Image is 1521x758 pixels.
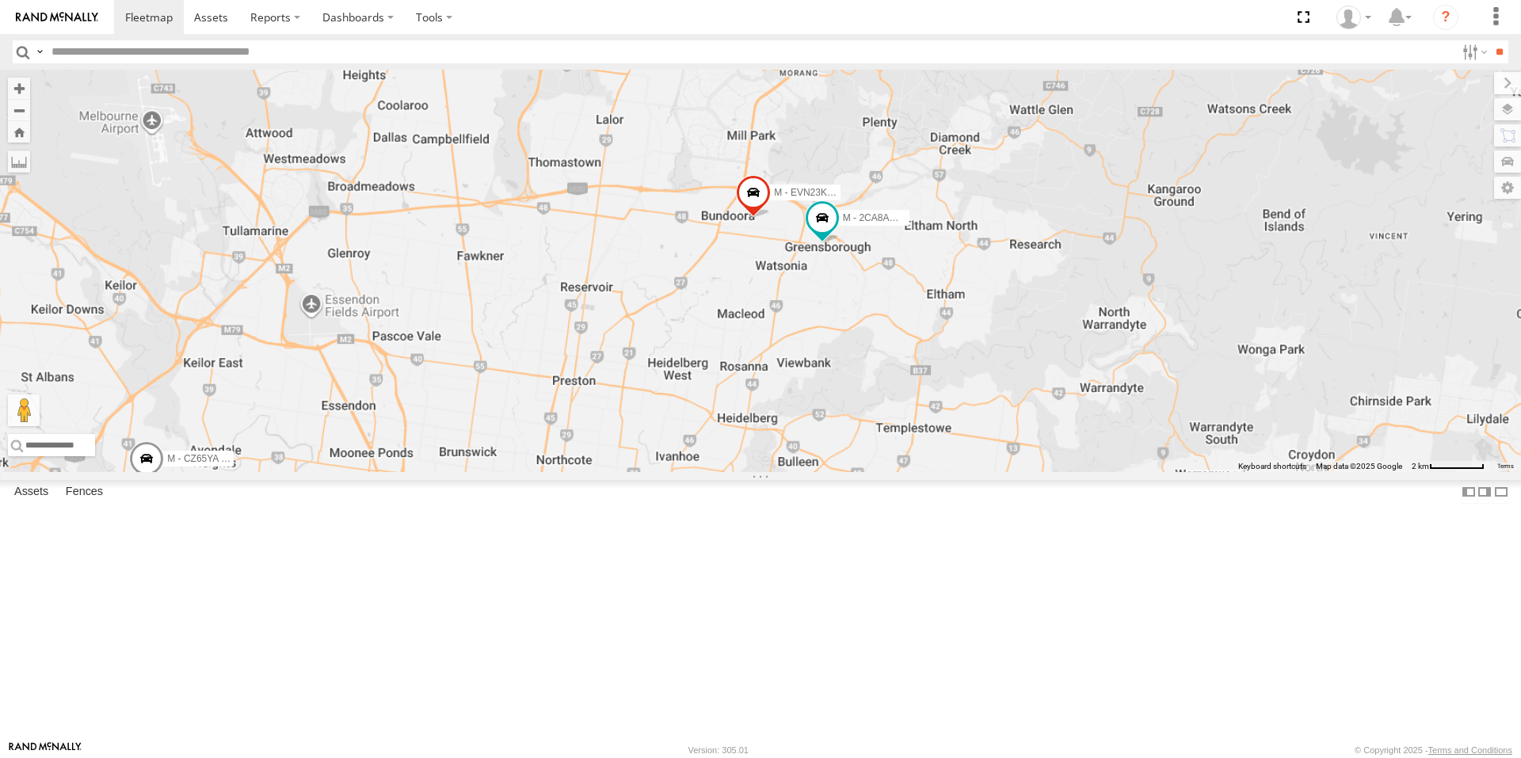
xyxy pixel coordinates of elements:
[1461,480,1477,503] label: Dock Summary Table to the Left
[8,99,30,121] button: Zoom out
[8,121,30,143] button: Zoom Home
[1494,177,1521,199] label: Map Settings
[774,187,913,198] span: M - EVN23K - [PERSON_NAME]
[1355,745,1512,755] div: © Copyright 2025 -
[688,745,749,755] div: Version: 305.01
[6,481,56,503] label: Assets
[1407,461,1489,472] button: Map Scale: 2 km per 66 pixels
[1331,6,1377,29] div: Tye Clark
[16,12,98,23] img: rand-logo.svg
[1238,461,1306,472] button: Keyboard shortcuts
[1493,480,1509,503] label: Hide Summary Table
[58,481,111,503] label: Fences
[1456,40,1490,63] label: Search Filter Options
[843,213,972,224] span: M - 2CA8AO - Yehya Abou-Eid
[1477,480,1492,503] label: Dock Summary Table to the Right
[167,454,305,465] span: M - CZ65YA - [PERSON_NAME]
[9,742,82,758] a: Visit our Website
[8,78,30,99] button: Zoom in
[1497,463,1514,470] a: Terms
[1412,462,1429,470] span: 2 km
[33,40,46,63] label: Search Query
[8,394,40,426] button: Drag Pegman onto the map to open Street View
[1316,462,1402,470] span: Map data ©2025 Google
[8,150,30,173] label: Measure
[1433,5,1458,30] i: ?
[1428,745,1512,755] a: Terms and Conditions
